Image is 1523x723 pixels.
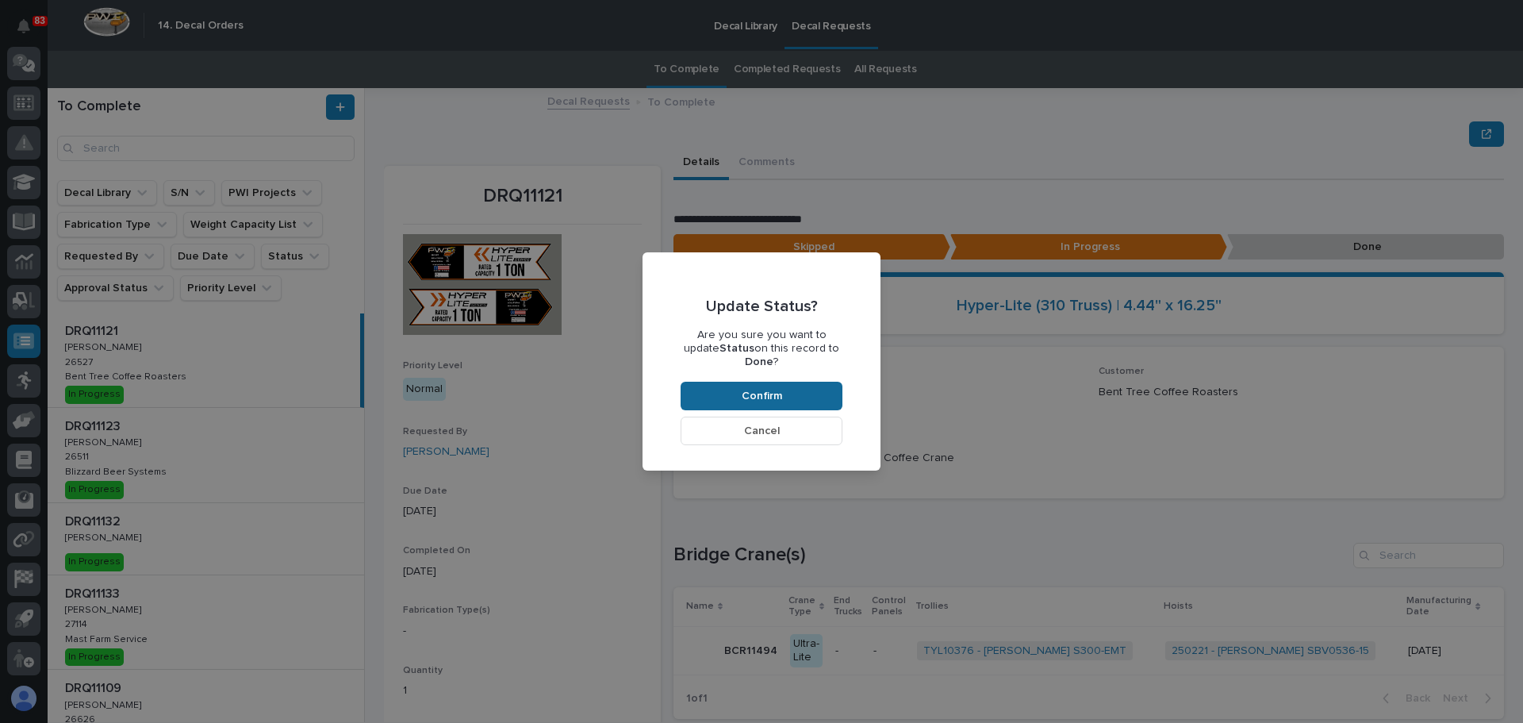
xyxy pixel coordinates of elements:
b: Status [719,343,754,354]
span: Confirm [742,389,782,403]
span: Cancel [744,424,780,438]
p: Are you sure you want to update on this record to ? [681,329,842,368]
button: Cancel [681,417,842,445]
b: Done [745,356,773,367]
p: Update Status? [706,297,818,316]
button: Confirm [681,382,842,410]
